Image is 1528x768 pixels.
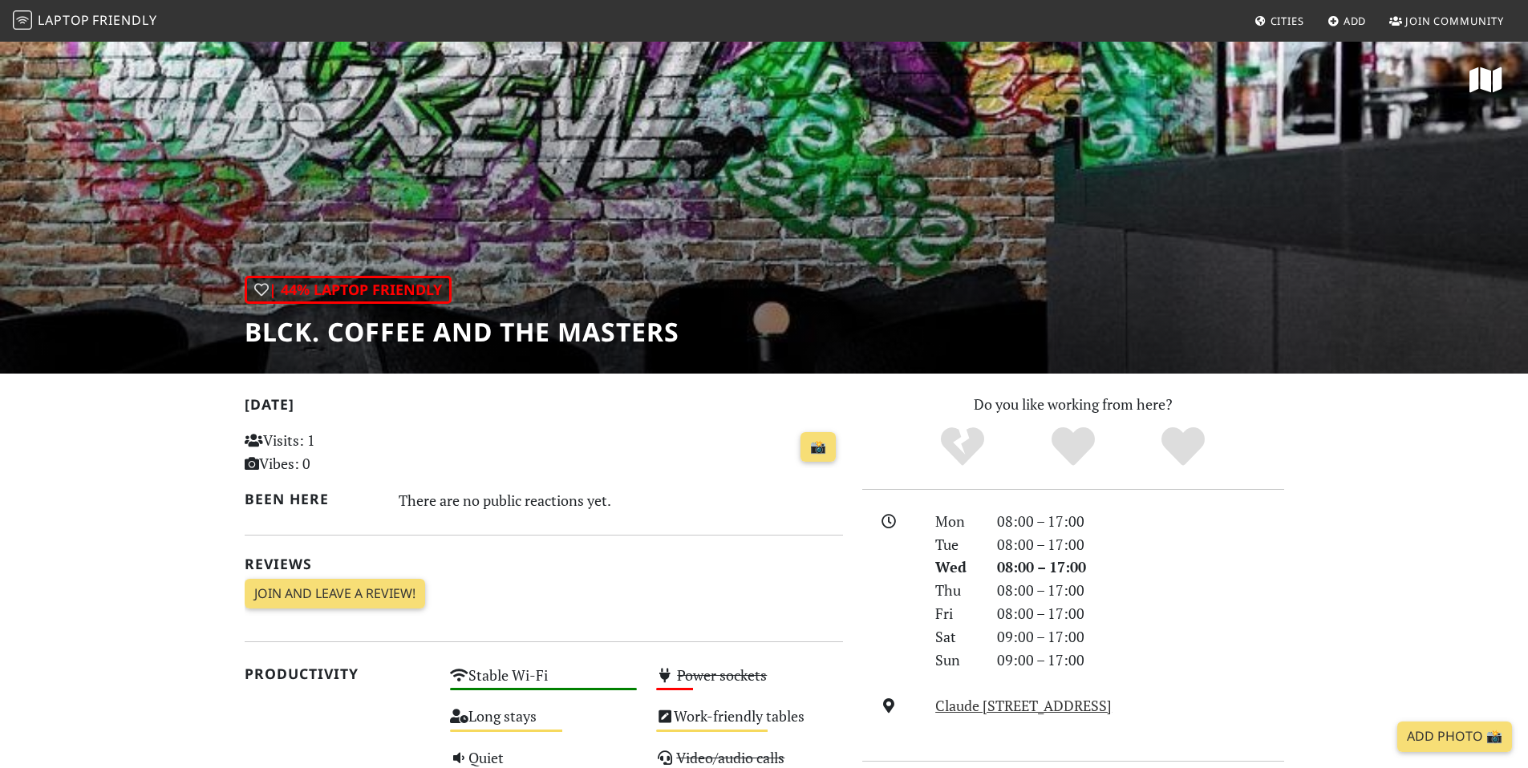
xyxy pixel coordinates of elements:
s: Video/audio calls [676,748,784,767]
div: Work-friendly tables [646,703,853,744]
p: Visits: 1 Vibes: 0 [245,429,432,475]
h2: [DATE] [245,396,843,419]
div: 08:00 – 17:00 [987,533,1294,556]
div: 08:00 – 17:00 [987,579,1294,602]
div: Tue [926,533,987,556]
a: Claude [STREET_ADDRESS] [935,696,1112,715]
div: Yes [1018,425,1129,469]
a: Join and leave a review! [245,579,425,609]
s: Power sockets [677,665,767,685]
div: Mon [926,510,987,533]
h2: Been here [245,491,380,507]
div: There are no public reactions yet. [399,487,843,513]
a: LaptopFriendly LaptopFriendly [13,7,157,35]
p: Do you like working from here? [862,393,1284,416]
a: 📸 [800,432,836,463]
div: 08:00 – 17:00 [987,602,1294,625]
div: 08:00 – 17:00 [987,556,1294,579]
div: Long stays [440,703,646,744]
div: 09:00 – 17:00 [987,649,1294,672]
span: Cities [1271,14,1304,28]
a: Join Community [1383,6,1510,35]
a: Add Photo 📸 [1397,722,1512,752]
div: Wed [926,556,987,579]
span: Laptop [38,11,90,29]
img: LaptopFriendly [13,10,32,30]
a: Cities [1248,6,1311,35]
div: No [907,425,1018,469]
div: 09:00 – 17:00 [987,625,1294,649]
div: Sat [926,625,987,649]
div: Sun [926,649,987,672]
div: Definitely! [1128,425,1238,469]
div: 08:00 – 17:00 [987,510,1294,533]
span: Add [1344,14,1367,28]
div: | 44% Laptop Friendly [245,276,452,304]
h2: Reviews [245,556,843,572]
div: Thu [926,579,987,602]
div: Stable Wi-Fi [440,662,646,703]
h1: BLCK. Coffee and The Masters [245,317,679,347]
div: Fri [926,602,987,625]
span: Friendly [92,11,156,29]
h2: Productivity [245,665,432,682]
a: Add [1321,6,1373,35]
span: Join Community [1405,14,1504,28]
